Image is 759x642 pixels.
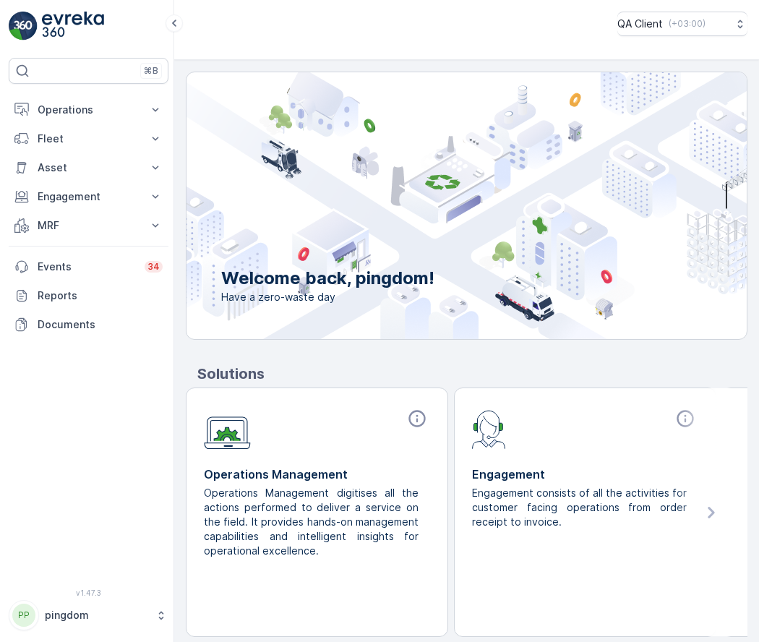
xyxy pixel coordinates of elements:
[221,290,434,304] span: Have a zero-waste day
[9,252,168,281] a: Events34
[472,466,698,483] p: Engagement
[38,260,136,274] p: Events
[617,17,663,31] p: QA Client
[38,218,140,233] p: MRF
[9,600,168,630] button: PPpingdom
[147,261,160,273] p: 34
[204,408,251,450] img: module-icon
[669,18,706,30] p: ( +03:00 )
[38,103,140,117] p: Operations
[9,12,38,40] img: logo
[38,288,163,303] p: Reports
[9,95,168,124] button: Operations
[9,124,168,153] button: Fleet
[204,486,419,558] p: Operations Management digitises all the actions performed to deliver a service on the field. It p...
[9,211,168,240] button: MRF
[38,132,140,146] p: Fleet
[121,72,747,339] img: city illustration
[472,408,506,449] img: module-icon
[45,608,148,622] p: pingdom
[38,317,163,332] p: Documents
[9,182,168,211] button: Engagement
[197,363,747,385] p: Solutions
[9,310,168,339] a: Documents
[9,153,168,182] button: Asset
[144,65,158,77] p: ⌘B
[221,267,434,290] p: Welcome back, pingdom!
[204,466,430,483] p: Operations Management
[472,486,687,529] p: Engagement consists of all the activities for customer facing operations from order receipt to in...
[38,160,140,175] p: Asset
[12,604,35,627] div: PP
[9,588,168,597] span: v 1.47.3
[42,12,104,40] img: logo_light-DOdMpM7g.png
[38,189,140,204] p: Engagement
[617,12,747,36] button: QA Client(+03:00)
[9,281,168,310] a: Reports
